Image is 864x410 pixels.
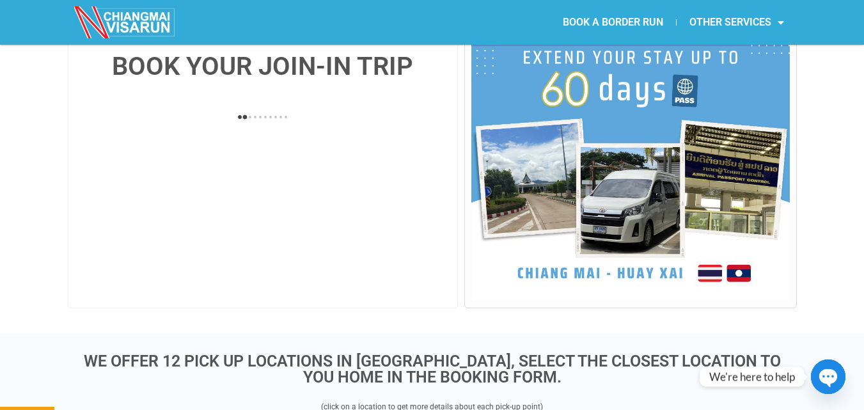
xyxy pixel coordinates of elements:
[550,8,676,37] a: BOOK A BORDER RUN
[432,8,797,37] nav: Menu
[81,54,445,79] h4: BOOK YOUR JOIN-IN TRIP
[74,353,790,385] h3: WE OFFER 12 PICK UP LOCATIONS IN [GEOGRAPHIC_DATA], SELECT THE CLOSEST LOCATION TO YOU HOME IN TH...
[677,8,797,37] a: OTHER SERVICES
